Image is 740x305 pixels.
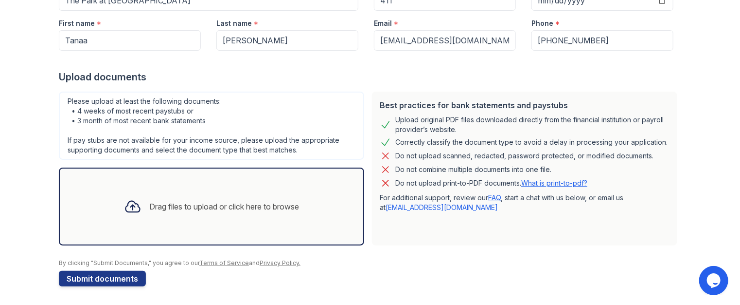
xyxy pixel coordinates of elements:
[199,259,249,267] a: Terms of Service
[260,259,300,267] a: Privacy Policy.
[59,259,681,267] div: By clicking "Submit Documents," you agree to our and
[395,150,653,162] div: Do not upload scanned, redacted, password protected, or modified documents.
[380,193,670,212] p: For additional support, review our , start a chat with us below, or email us at
[380,99,670,111] div: Best practices for bank statements and paystubs
[59,92,364,160] div: Please upload at least the following documents: • 4 weeks of most recent paystubs or • 3 month of...
[216,19,252,28] label: Last name
[374,19,392,28] label: Email
[488,193,501,202] a: FAQ
[699,266,730,295] iframe: chat widget
[531,19,553,28] label: Phone
[59,271,146,286] button: Submit documents
[395,164,551,175] div: Do not combine multiple documents into one file.
[395,115,670,134] div: Upload original PDF files downloaded directly from the financial institution or payroll provider’...
[59,70,681,84] div: Upload documents
[149,201,299,212] div: Drag files to upload or click here to browse
[395,136,668,148] div: Correctly classify the document type to avoid a delay in processing your application.
[386,203,498,211] a: [EMAIL_ADDRESS][DOMAIN_NAME]
[521,179,587,187] a: What is print-to-pdf?
[395,178,587,188] p: Do not upload print-to-PDF documents.
[59,19,95,28] label: First name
